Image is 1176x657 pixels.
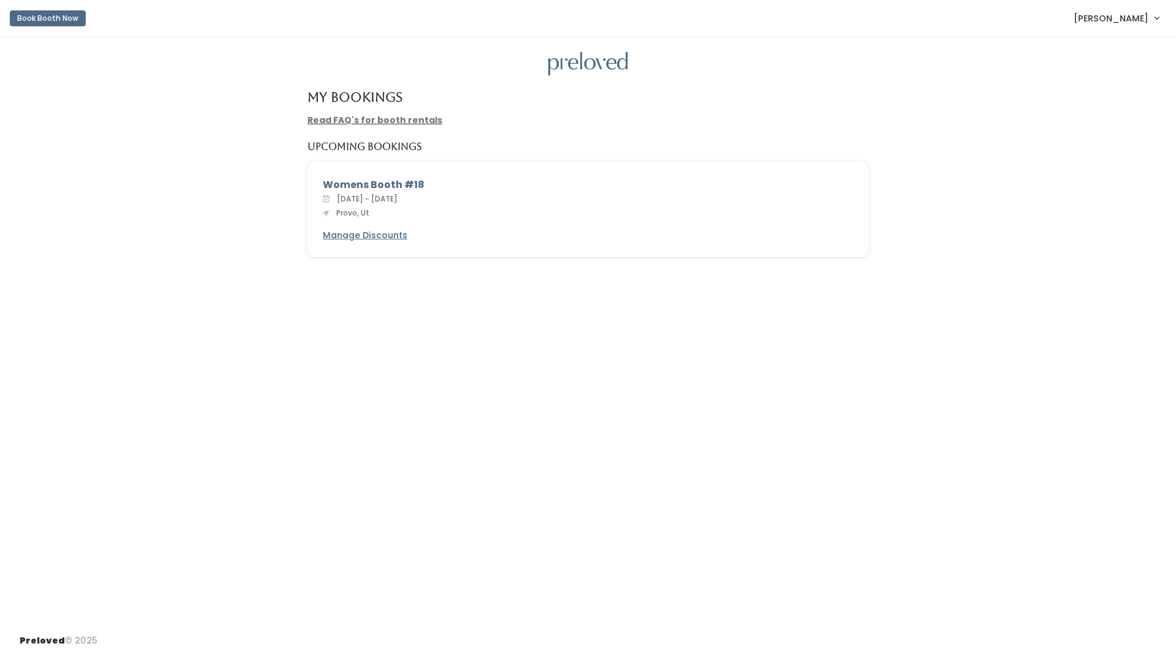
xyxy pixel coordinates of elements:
span: Provo, Ut [331,208,369,218]
button: Book Booth Now [10,10,86,26]
div: © 2025 [20,625,97,647]
a: Read FAQ's for booth rentals [307,114,442,126]
h5: Upcoming Bookings [307,141,422,152]
div: Womens Booth #18 [323,178,853,192]
span: [DATE] - [DATE] [332,193,398,204]
u: Manage Discounts [323,229,407,241]
img: preloved logo [548,52,628,76]
h4: My Bookings [307,90,402,104]
a: [PERSON_NAME] [1061,5,1171,31]
span: Preloved [20,634,65,647]
a: Manage Discounts [323,229,407,242]
span: [PERSON_NAME] [1074,12,1148,25]
a: Book Booth Now [10,5,86,32]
